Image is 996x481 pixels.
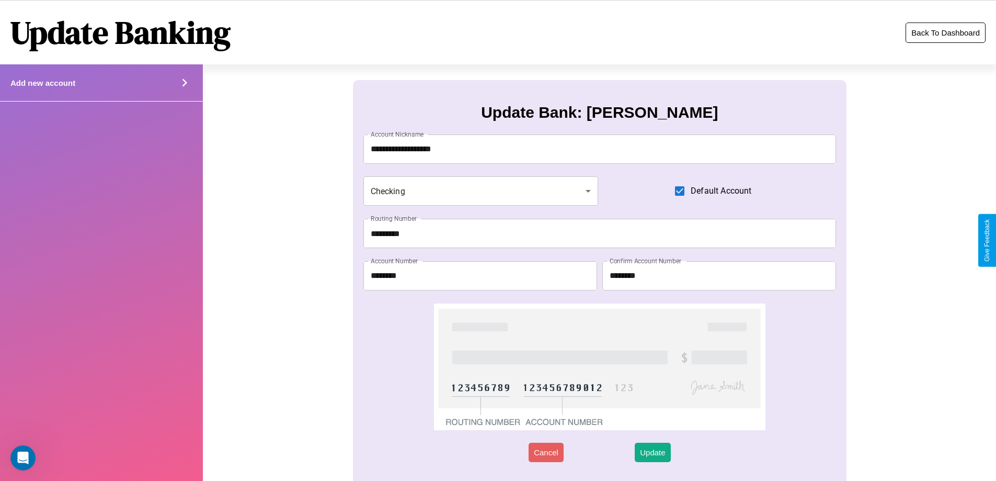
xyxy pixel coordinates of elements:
[10,445,36,471] iframe: Intercom live chat
[10,79,75,87] h4: Add new account
[10,11,231,54] h1: Update Banking
[371,256,418,265] label: Account Number
[371,214,417,223] label: Routing Number
[371,130,424,139] label: Account Nickname
[481,104,718,121] h3: Update Bank: [PERSON_NAME]
[906,23,986,43] button: Back To Dashboard
[529,443,564,462] button: Cancel
[635,443,670,462] button: Update
[363,176,599,206] div: Checking
[983,219,991,262] div: Give Feedback
[610,256,681,265] label: Confirm Account Number
[434,304,765,430] img: check
[691,185,751,197] span: Default Account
